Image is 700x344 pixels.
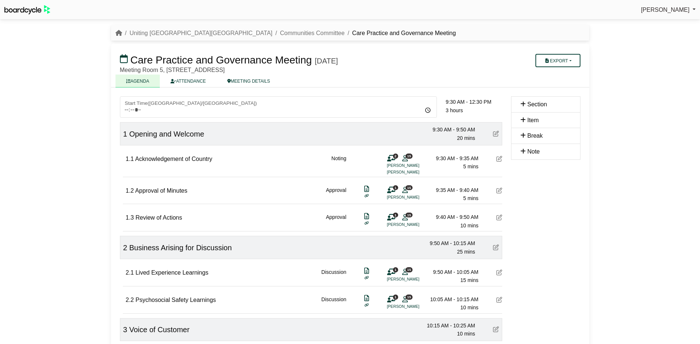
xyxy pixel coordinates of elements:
div: 9:30 AM - 12:30 PM [446,98,502,106]
div: 10:05 AM - 10:15 AM [427,295,479,303]
div: Approval [326,213,346,230]
span: 20 mins [457,135,475,141]
div: 9:50 AM - 10:15 AM [424,239,475,247]
li: [PERSON_NAME] [387,169,442,175]
span: Review of Actions [135,214,182,221]
li: [PERSON_NAME] [387,162,442,169]
span: 1.1 [126,156,134,162]
span: Approval of Minutes [135,188,187,194]
span: 1 [393,295,398,299]
li: [PERSON_NAME] [387,276,442,282]
img: BoardcycleBlackGreen-aaafeed430059cb809a45853b8cf6d952af9d84e6e89e1f1685b34bfd5cb7d64.svg [4,5,50,14]
span: 2.1 [126,269,134,276]
div: 9:30 AM - 9:50 AM [424,125,475,134]
div: 9:30 AM - 9:35 AM [427,154,479,162]
li: [PERSON_NAME] [387,303,442,310]
span: Voice of Customer [129,326,189,334]
a: AGENDA [115,75,160,87]
span: Opening and Welcome [129,130,204,138]
span: 3 hours [446,107,463,113]
span: 5 mins [463,195,478,201]
span: 15 [406,185,413,190]
li: [PERSON_NAME] [387,194,442,200]
a: MEETING DETAILS [217,75,281,87]
div: 9:50 AM - 10:05 AM [427,268,479,276]
nav: breadcrumb [115,28,456,38]
span: [PERSON_NAME] [641,7,690,13]
span: 5 mins [463,164,478,169]
span: 1 [393,185,398,190]
span: 3 [123,326,127,334]
li: [PERSON_NAME] [387,221,442,228]
a: Uniting [GEOGRAPHIC_DATA][GEOGRAPHIC_DATA] [130,30,272,36]
span: 15 [406,267,413,272]
div: 9:40 AM - 9:50 AM [427,213,479,221]
span: 1.3 [126,214,134,221]
span: Care Practice and Governance Meeting [130,54,312,66]
span: 1 [393,267,398,272]
div: Noting [331,154,346,175]
span: Psychosocial Safety Learnings [135,297,216,303]
span: 10 mins [460,223,478,228]
span: Section [527,101,547,107]
span: Break [527,133,543,139]
span: 1 [123,130,127,138]
span: 2 [123,244,127,252]
div: Discussion [321,295,346,312]
span: 1.2 [126,188,134,194]
span: Lived Experience Learnings [135,269,208,276]
span: 15 [406,154,413,158]
span: Meeting Room 5, [STREET_ADDRESS] [120,67,225,73]
span: Business Arising for Discussion [129,244,232,252]
span: 15 mins [460,277,478,283]
span: Acknowledgement of Country [135,156,212,162]
span: 15 [406,213,413,217]
div: [DATE] [315,56,338,65]
span: 1 [393,213,398,217]
span: 10 mins [457,331,475,337]
span: 2.2 [126,297,134,303]
button: Export [535,54,580,67]
a: ATTENDANCE [160,75,216,87]
span: Item [527,117,539,123]
div: Discussion [321,268,346,285]
a: [PERSON_NAME] [641,5,696,15]
span: 10 mins [460,305,478,310]
li: Care Practice and Governance Meeting [345,28,456,38]
div: 9:35 AM - 9:40 AM [427,186,479,194]
span: 25 mins [457,249,475,255]
span: 15 [406,295,413,299]
span: 2 [393,154,398,158]
a: Communities Committee [280,30,345,36]
div: 10:15 AM - 10:25 AM [424,321,475,330]
div: Approval [326,186,346,203]
span: Note [527,148,540,155]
